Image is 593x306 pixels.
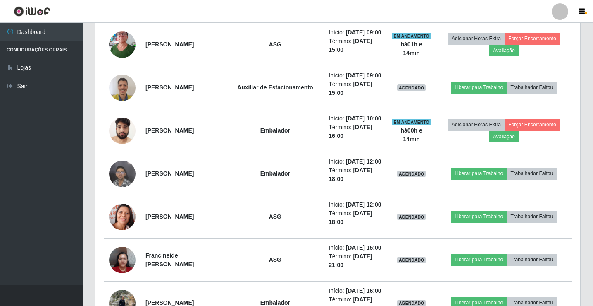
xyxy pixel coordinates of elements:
li: Início: [329,243,381,252]
img: 1755281483316.jpeg [109,156,136,191]
li: Início: [329,200,381,209]
time: [DATE] 09:00 [346,29,381,36]
time: [DATE] 09:00 [346,72,381,79]
span: AGENDADO [397,214,426,220]
li: Término: [329,209,381,226]
strong: Auxiliar de Estacionamento [237,84,313,91]
li: Término: [329,252,381,270]
button: Avaliação [489,45,519,56]
img: 1753109015697.jpeg [109,113,136,148]
li: Término: [329,37,381,54]
button: Trabalhador Faltou [507,82,557,93]
img: 1758892244558.jpeg [109,70,136,105]
strong: [PERSON_NAME] [145,41,194,48]
button: Adicionar Horas Extra [448,119,505,130]
strong: ASG [269,213,281,220]
button: Adicionar Horas Extra [448,33,505,44]
button: Avaliação [489,131,519,142]
time: [DATE] 15:00 [346,244,381,251]
img: 1758138713030.jpeg [109,27,136,62]
li: Término: [329,80,381,97]
time: [DATE] 12:00 [346,158,381,165]
strong: ASG [269,41,281,48]
li: Término: [329,166,381,183]
img: 1735852864597.jpeg [109,242,136,277]
li: Início: [329,71,381,80]
li: Início: [329,157,381,166]
img: CoreUI Logo [14,6,50,17]
strong: há 00 h e 14 min [401,127,422,142]
button: Trabalhador Faltou [507,168,557,179]
li: Início: [329,287,381,295]
button: Liberar para Trabalho [451,254,507,265]
strong: [PERSON_NAME] [145,127,194,134]
strong: Embalador [260,170,290,177]
time: [DATE] 12:00 [346,201,381,208]
strong: há 01 h e 14 min [401,41,422,56]
strong: Embalador [260,127,290,134]
strong: [PERSON_NAME] [145,299,194,306]
button: Forçar Encerramento [505,33,560,44]
strong: [PERSON_NAME] [145,213,194,220]
img: 1691278015351.jpeg [109,200,136,234]
span: EM ANDAMENTO [392,33,431,39]
span: AGENDADO [397,84,426,91]
time: [DATE] 16:00 [346,287,381,294]
strong: Embalador [260,299,290,306]
li: Término: [329,123,381,140]
li: Início: [329,114,381,123]
strong: [PERSON_NAME] [145,84,194,91]
button: Trabalhador Faltou [507,254,557,265]
button: Forçar Encerramento [505,119,560,130]
button: Liberar para Trabalho [451,211,507,222]
button: Trabalhador Faltou [507,211,557,222]
strong: ASG [269,256,281,263]
time: [DATE] 10:00 [346,115,381,122]
span: AGENDADO [397,257,426,263]
span: EM ANDAMENTO [392,119,431,125]
button: Liberar para Trabalho [451,168,507,179]
button: Liberar para Trabalho [451,82,507,93]
li: Início: [329,28,381,37]
strong: [PERSON_NAME] [145,170,194,177]
strong: Francineide [PERSON_NAME] [145,252,194,267]
span: AGENDADO [397,171,426,177]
